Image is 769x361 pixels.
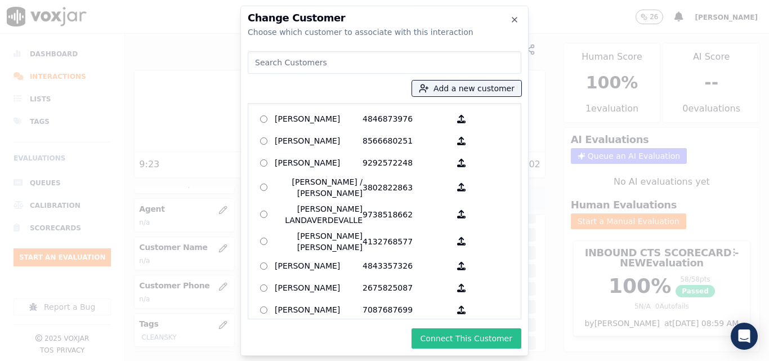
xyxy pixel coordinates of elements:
[275,301,363,319] p: [PERSON_NAME]
[450,230,472,253] button: [PERSON_NAME] [PERSON_NAME] 4132768577
[275,203,363,226] p: [PERSON_NAME] LANDAVERDEVALLE
[450,110,472,128] button: [PERSON_NAME] 4846873976
[363,257,450,275] p: 4843357326
[260,137,267,145] input: [PERSON_NAME] 8566680251
[275,110,363,128] p: [PERSON_NAME]
[363,230,450,253] p: 4132768577
[412,81,521,96] button: Add a new customer
[275,230,363,253] p: [PERSON_NAME] [PERSON_NAME]
[363,203,450,226] p: 9738518662
[260,184,267,191] input: [PERSON_NAME] / [PERSON_NAME] 3802822863
[275,257,363,275] p: [PERSON_NAME]
[260,238,267,245] input: [PERSON_NAME] [PERSON_NAME] 4132768577
[450,154,472,172] button: [PERSON_NAME] 9292572248
[248,13,521,23] h2: Change Customer
[275,176,363,199] p: [PERSON_NAME] / [PERSON_NAME]
[363,176,450,199] p: 3802822863
[363,279,450,297] p: 2675825087
[450,176,472,199] button: [PERSON_NAME] / [PERSON_NAME] 3802822863
[260,159,267,167] input: [PERSON_NAME] 9292572248
[450,301,472,319] button: [PERSON_NAME] 7087687699
[260,306,267,314] input: [PERSON_NAME] 7087687699
[275,132,363,150] p: [PERSON_NAME]
[248,26,521,38] div: Choose which customer to associate with this interaction
[363,154,450,172] p: 9292572248
[412,328,521,349] button: Connect This Customer
[260,211,267,218] input: [PERSON_NAME] LANDAVERDEVALLE 9738518662
[260,262,267,270] input: [PERSON_NAME] 4843357326
[450,132,472,150] button: [PERSON_NAME] 8566680251
[260,284,267,292] input: [PERSON_NAME] 2675825087
[450,279,472,297] button: [PERSON_NAME] 2675825087
[363,301,450,319] p: 7087687699
[450,203,472,226] button: [PERSON_NAME] LANDAVERDEVALLE 9738518662
[275,154,363,172] p: [PERSON_NAME]
[248,51,521,74] input: Search Customers
[731,323,758,350] div: Open Intercom Messenger
[450,257,472,275] button: [PERSON_NAME] 4843357326
[260,115,267,123] input: [PERSON_NAME] 4846873976
[363,110,450,128] p: 4846873976
[363,132,450,150] p: 8566680251
[275,279,363,297] p: [PERSON_NAME]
